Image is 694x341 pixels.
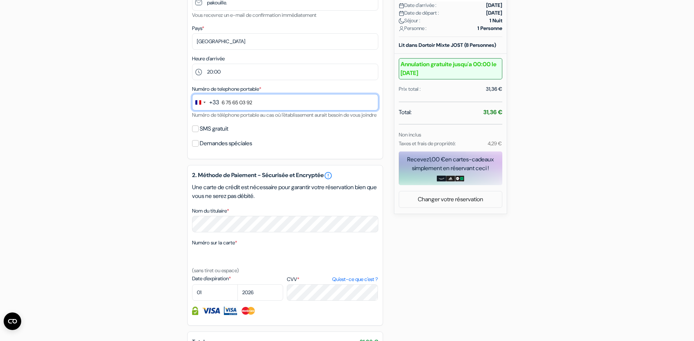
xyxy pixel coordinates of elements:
button: Change country, selected France (+33) [192,94,219,110]
img: Visa Electron [224,307,237,315]
img: uber-uber-eats-card.png [455,176,464,181]
img: amazon-card-no-text.png [437,176,446,181]
img: Visa [202,307,220,315]
strong: 31,36 € [483,108,502,116]
div: Prix total : [399,85,421,93]
label: Demandes spéciales [200,138,252,149]
span: Date de départ : [399,9,439,17]
small: 4,29 € [488,140,502,147]
small: Vous recevrez un e-mail de confirmation immédiatement [192,12,316,18]
small: Numéro de téléphone portable au cas où l'établissement aurait besoin de vous joindre [192,112,376,118]
span: Total: [399,108,412,117]
span: 1,00 € [429,155,445,163]
b: Annulation gratuite jusqu'a 00:00 le [DATE] [399,58,502,79]
div: +33 [209,98,219,107]
label: CVV [287,276,378,283]
a: Qu'est-ce que c'est ? [332,276,378,283]
label: Pays [192,25,204,32]
a: error_outline [324,171,333,180]
img: calendar.svg [399,3,404,8]
img: calendar.svg [399,11,404,16]
label: Numéro sur la carte [192,239,237,247]
small: (sans tiret ou espace) [192,267,239,274]
img: user_icon.svg [399,26,404,31]
span: Date d'arrivée : [399,1,436,9]
small: Taxes et frais de propriété: [399,140,456,147]
div: Recevez en cartes-cadeaux simplement en réservant ceci ! [399,155,502,173]
small: Non inclus [399,131,421,138]
img: moon.svg [399,18,404,24]
label: Date d'expiration [192,275,283,282]
input: 6 12 34 56 78 [192,94,378,110]
div: 31,36 € [486,85,502,93]
label: SMS gratuit [200,124,228,134]
button: Ouvrir le widget CMP [4,312,21,330]
img: adidas-card.png [446,176,455,181]
strong: [DATE] [486,9,502,17]
strong: [DATE] [486,1,502,9]
span: Personne : [399,25,427,32]
h5: 2. Méthode de Paiement - Sécurisée et Encryptée [192,171,378,180]
label: Numéro de telephone portable [192,85,261,93]
img: Information de carte de crédit entièrement encryptée et sécurisée [192,307,198,315]
strong: 1 Personne [477,25,502,32]
label: Heure d'arrivée [192,55,225,63]
img: Master Card [241,307,256,315]
label: Nom du titulaire [192,207,229,215]
a: Changer votre réservation [399,192,502,206]
strong: 1 Nuit [489,17,502,25]
p: Une carte de crédit est nécessaire pour garantir votre réservation bien que vous ne serez pas déb... [192,183,378,201]
span: Séjour : [399,17,420,25]
b: Lit dans Dortoir Mixte JOST (8 Personnes) [399,42,496,48]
